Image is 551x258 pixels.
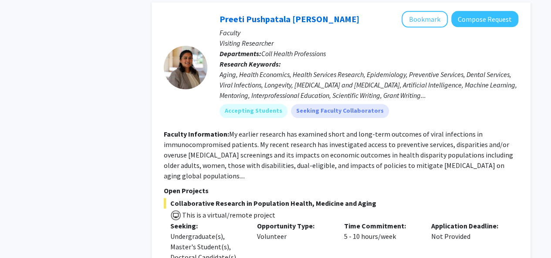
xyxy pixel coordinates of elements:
button: Compose Request to Preeti Pushpatala Zanwar [451,11,518,27]
p: Seeking: [170,221,244,231]
p: Faculty [220,27,518,38]
button: Add Preeti Pushpatala Zanwar to Bookmarks [402,11,448,27]
p: Time Commitment: [344,221,418,231]
p: Application Deadline: [431,221,505,231]
p: Open Projects [164,185,518,196]
span: This is a virtual/remote project [181,211,275,219]
div: Aging, Health Economics, Health Services Research, Epidemiology, Preventive Services, Dental Serv... [220,69,518,101]
b: Research Keywords: [220,60,281,68]
iframe: Chat [7,219,37,251]
fg-read-more: My earlier research has examined short and long-term outcomes of viral infections in immunocompro... [164,130,513,180]
span: Coll Health Professions [261,49,326,58]
p: Opportunity Type: [257,221,331,231]
p: Visiting Researcher [220,38,518,48]
mat-chip: Seeking Faculty Collaborators [291,104,389,118]
b: Faculty Information: [164,130,229,138]
a: Preeti Pushpatala [PERSON_NAME] [220,13,359,24]
span: Collaborative Research in Population Health, Medicine and Aging [164,198,518,208]
mat-chip: Accepting Students [220,104,287,118]
b: Departments: [220,49,261,58]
